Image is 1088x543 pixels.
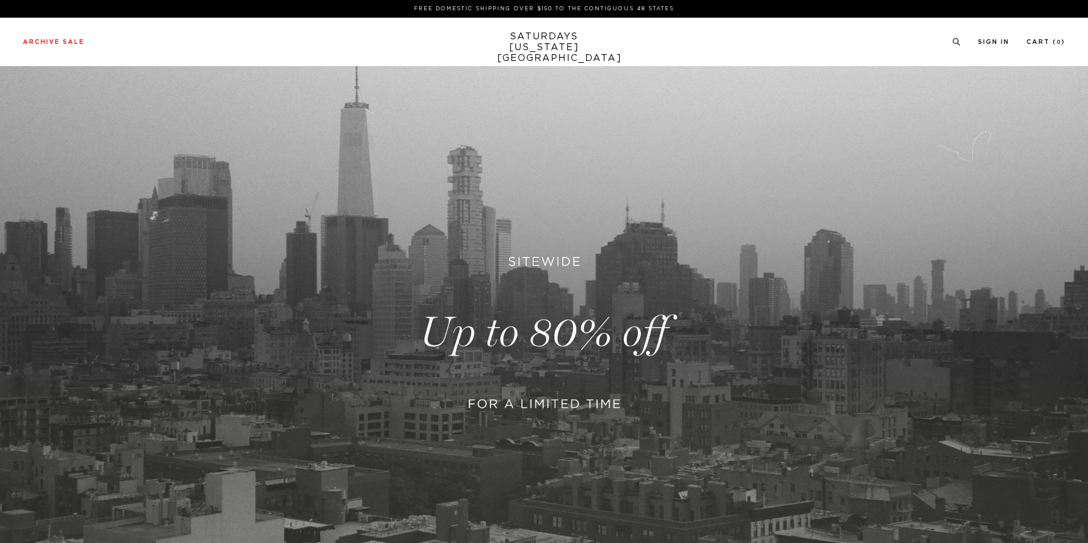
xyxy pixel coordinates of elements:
a: Cart (0) [1026,39,1065,45]
small: 0 [1057,40,1061,45]
p: FREE DOMESTIC SHIPPING OVER $150 TO THE CONTIGUOUS 48 STATES [27,5,1061,13]
a: SATURDAYS[US_STATE][GEOGRAPHIC_DATA] [497,31,591,64]
a: Archive Sale [23,39,84,45]
a: Sign In [978,39,1009,45]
